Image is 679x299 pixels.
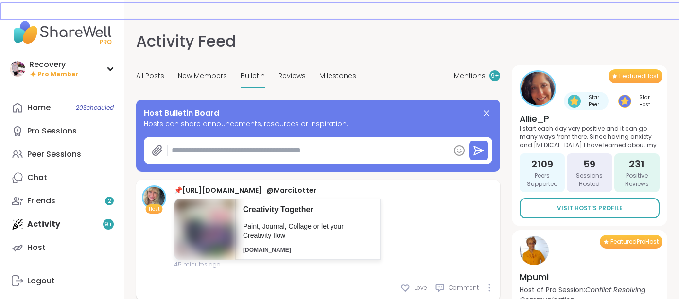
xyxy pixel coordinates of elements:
[174,199,235,260] img: f9fe982f-1664-4ebe-981d-ef71427cf2cf
[27,149,81,160] div: Peer Sessions
[319,71,356,81] span: Milestones
[633,94,656,108] span: Star Host
[557,204,623,213] span: Visit Host’s Profile
[136,30,236,53] h1: Activity Feed
[144,119,492,129] span: Hosts can share announcements, resources or inspiration.
[521,72,555,105] img: Allie_P
[27,172,47,183] div: Chat
[143,187,165,208] img: MarciLotter
[618,172,656,188] span: Positive Reviews
[27,102,51,113] div: Home
[8,236,116,259] a: Host
[520,113,660,125] h4: Allie_P
[523,172,561,188] span: Peers Supported
[174,199,381,260] a: Creativity TogetherPaint, Journal, Collage or let your Creativity flow[DOMAIN_NAME]
[531,157,553,171] span: 2109
[266,185,316,195] a: @MarciLotter
[8,119,116,143] a: Pro Sessions
[27,196,55,206] div: Friends
[10,61,25,77] img: Recovery
[520,198,660,218] a: Visit Host’s Profile
[8,96,116,119] a: Home20Scheduled
[520,271,660,283] h4: Mpumi
[243,246,373,254] p: [DOMAIN_NAME]
[174,260,381,269] span: 45 minutes ago
[182,185,262,195] a: [URL][DOMAIN_NAME]
[568,95,581,108] img: Star Peer
[76,104,114,112] span: 20 Scheduled
[142,185,166,210] a: MarciLotter
[491,72,499,80] span: 9 +
[571,172,608,188] span: Sessions Hosted
[449,283,479,292] span: Comment
[8,269,116,293] a: Logout
[29,59,78,70] div: Recovery
[583,94,605,108] span: Star Peer
[520,125,660,148] p: I start each day very positive and it can go many ways from there. Since having anxiety and [MEDI...
[243,222,373,241] p: Paint, Journal, Collage or let your Creativity flow
[454,71,486,81] span: Mentions
[520,236,549,265] img: Mpumi
[8,189,116,213] a: Friends2
[27,126,77,136] div: Pro Sessions
[629,157,644,171] span: 231
[178,71,227,81] span: New Members
[144,107,219,119] span: Host Bulletin Board
[279,71,306,81] span: Reviews
[174,185,381,196] div: 📌 –
[149,205,160,213] span: Host
[241,71,265,81] span: Bulletin
[619,72,659,80] span: Featured Host
[8,16,116,50] img: ShareWell Nav Logo
[618,95,631,108] img: Star Host
[414,283,427,292] span: Love
[136,71,164,81] span: All Posts
[610,238,659,246] span: Featured Pro Host
[38,70,78,79] span: Pro Member
[27,242,46,253] div: Host
[27,276,55,286] div: Logout
[108,197,111,205] span: 2
[8,143,116,166] a: Peer Sessions
[8,166,116,189] a: Chat
[243,204,373,215] p: Creativity Together
[583,157,595,171] span: 59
